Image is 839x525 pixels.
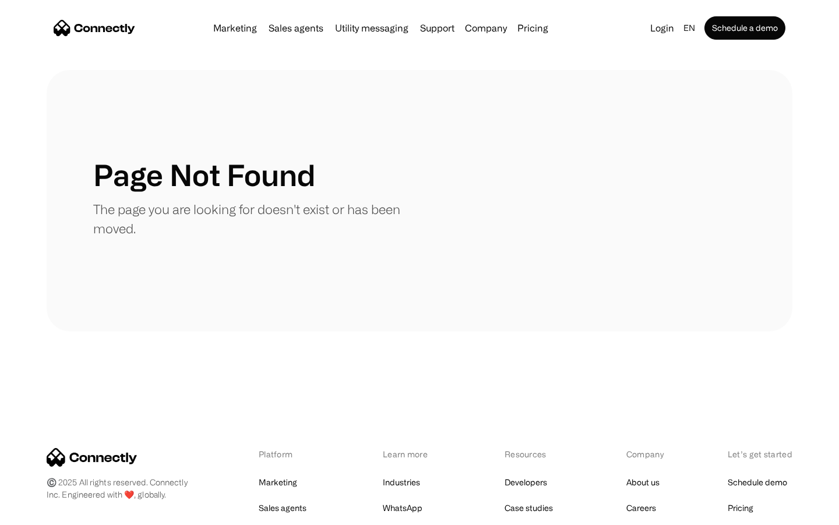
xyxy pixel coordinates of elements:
[728,500,753,516] a: Pricing
[93,157,315,192] h1: Page Not Found
[626,474,660,491] a: About us
[683,20,695,36] div: en
[23,505,70,521] ul: Language list
[12,503,70,521] aside: Language selected: English
[704,16,785,40] a: Schedule a demo
[505,500,553,516] a: Case studies
[513,23,553,33] a: Pricing
[728,474,787,491] a: Schedule demo
[383,474,420,491] a: Industries
[383,448,444,460] div: Learn more
[626,500,656,516] a: Careers
[259,448,322,460] div: Platform
[383,500,422,516] a: WhatsApp
[465,20,507,36] div: Company
[259,474,297,491] a: Marketing
[626,448,667,460] div: Company
[646,20,679,36] a: Login
[505,448,566,460] div: Resources
[415,23,459,33] a: Support
[330,23,413,33] a: Utility messaging
[93,199,419,238] p: The page you are looking for doesn't exist or has been moved.
[728,448,792,460] div: Let’s get started
[264,23,328,33] a: Sales agents
[505,474,547,491] a: Developers
[209,23,262,33] a: Marketing
[259,500,306,516] a: Sales agents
